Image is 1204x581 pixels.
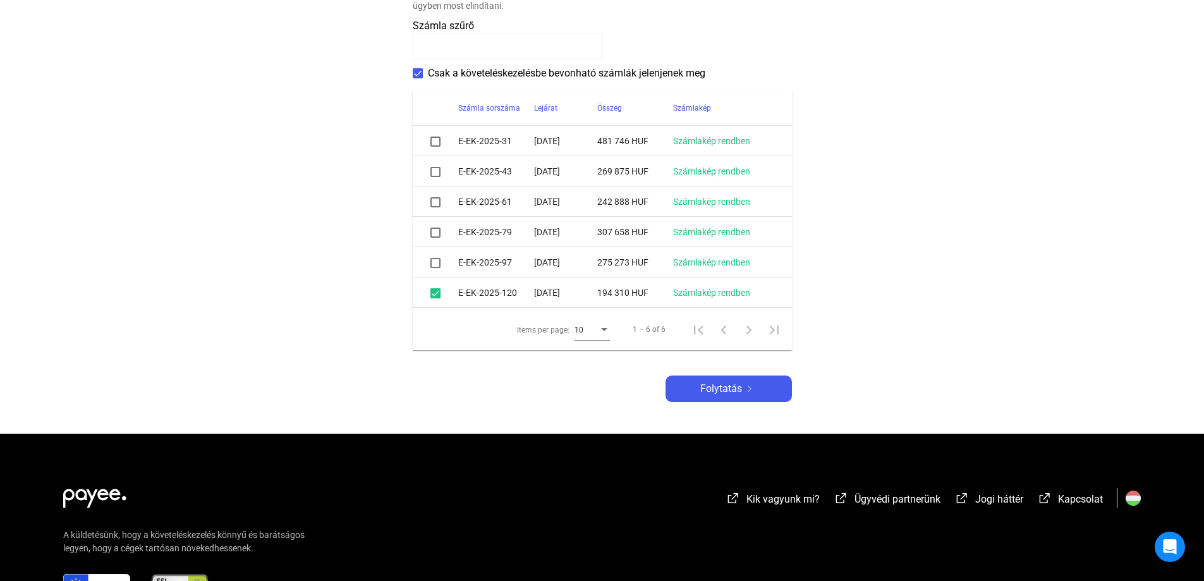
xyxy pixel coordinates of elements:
td: [DATE] [534,247,597,278]
td: 307 658 HUF [597,217,673,247]
span: Csak a követeléskezelésbe bevonható számlák jelenjenek meg [428,66,705,81]
td: 242 888 HUF [597,187,673,217]
td: 269 875 HUF [597,156,673,187]
td: E-EK-2025-31 [458,126,534,156]
img: external-link-white [726,492,741,505]
img: arrow-right-white [742,386,757,392]
img: external-link-white [834,492,849,505]
div: Items per page: [517,322,569,338]
img: external-link-white [1037,492,1052,505]
div: Összeg [597,101,622,116]
img: external-link-white [954,492,970,505]
td: [DATE] [534,187,597,217]
div: Open Intercom Messenger [1155,532,1185,562]
div: Számlakép [673,101,777,116]
a: external-link-whiteKik vagyunk mi? [726,495,820,507]
a: Számlakép rendben [673,227,750,237]
img: HU.svg [1126,491,1141,506]
span: Kik vagyunk mi? [746,493,820,505]
div: 1 – 6 of 6 [633,322,666,337]
a: Számlakép rendben [673,257,750,267]
button: Next page [736,317,762,342]
td: 275 273 HUF [597,247,673,278]
a: external-link-whiteJogi háttér [954,495,1023,507]
span: Kapcsolat [1058,493,1103,505]
td: E-EK-2025-120 [458,278,534,308]
span: 10 [575,326,583,334]
td: [DATE] [534,156,597,187]
a: external-link-whiteÜgyvédi partnerünk [834,495,940,507]
a: Számlakép rendben [673,136,750,146]
td: 194 310 HUF [597,278,673,308]
div: Lejárat [534,101,557,116]
button: Previous page [711,317,736,342]
a: external-link-whiteKapcsolat [1037,495,1103,507]
span: Számla szűrő [413,20,474,32]
button: Folytatásarrow-right-white [666,376,792,402]
td: E-EK-2025-43 [458,156,534,187]
td: E-EK-2025-61 [458,187,534,217]
div: Számlakép [673,101,711,116]
mat-select: Items per page: [575,322,610,337]
img: white-payee-white-dot.svg [63,482,126,508]
span: Jogi háttér [975,493,1023,505]
td: [DATE] [534,126,597,156]
td: E-EK-2025-97 [458,247,534,278]
div: Lejárat [534,101,597,116]
div: Számla sorszáma [458,101,534,116]
td: E-EK-2025-79 [458,217,534,247]
button: First page [686,317,711,342]
span: Ügyvédi partnerünk [854,493,940,505]
span: Folytatás [700,381,742,396]
td: [DATE] [534,278,597,308]
td: [DATE] [534,217,597,247]
div: Számla sorszáma [458,101,520,116]
td: 481 746 HUF [597,126,673,156]
button: Last page [762,317,787,342]
a: Számlakép rendben [673,197,750,207]
a: Számlakép rendben [673,288,750,298]
div: Összeg [597,101,673,116]
a: Számlakép rendben [673,166,750,176]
